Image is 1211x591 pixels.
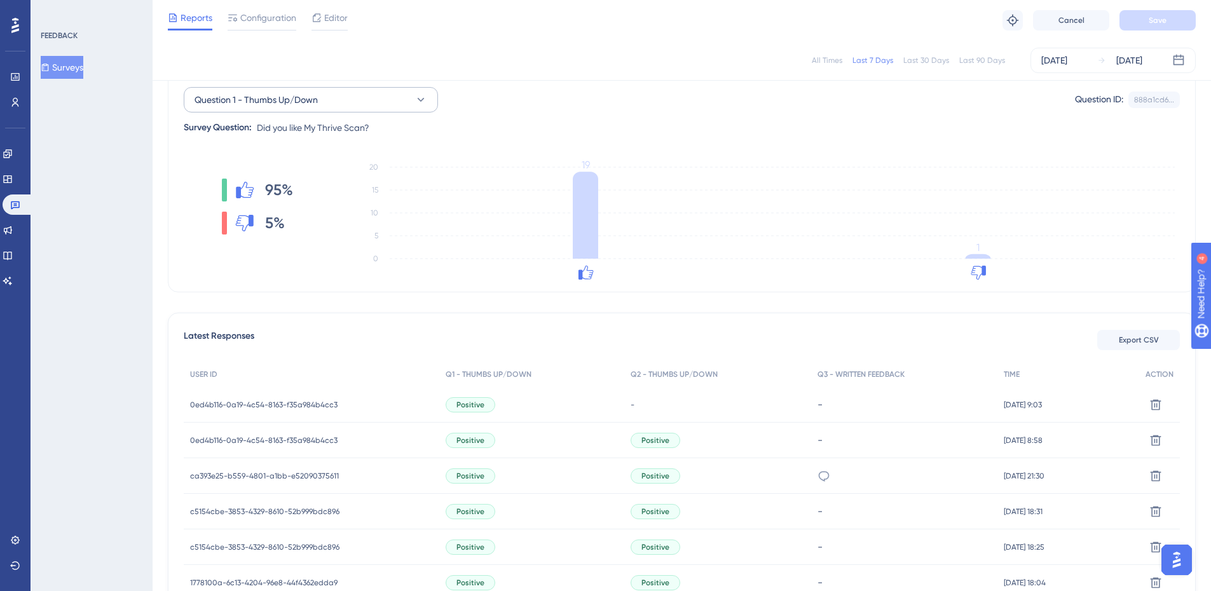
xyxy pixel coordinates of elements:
span: Q1 - THUMBS UP/DOWN [446,369,531,379]
span: - [631,400,634,410]
span: 1778100a-6c13-4204-96e8-44f4362edda9 [190,578,338,588]
span: Q2 - THUMBS UP/DOWN [631,369,718,379]
span: [DATE] 9:03 [1004,400,1042,410]
span: Did you like My Thrive Scan? [257,120,369,135]
span: [DATE] 8:58 [1004,435,1043,445]
div: - [818,576,992,588]
span: ca393e25-b559-4801-a1bb-e52090375611 [190,471,339,481]
span: Configuration [240,10,296,25]
span: Positive [456,435,484,445]
span: Positive [456,400,484,410]
span: 0ed4b116-0a19-4c54-8163-f35a984b4cc3 [190,400,338,410]
button: Question 1 - Thumbs Up/Down [184,87,438,112]
span: [DATE] 18:25 [1004,542,1044,552]
span: Positive [456,471,484,481]
button: Surveys [41,56,83,79]
span: Need Help? [30,3,79,18]
span: Positive [456,542,484,552]
span: c5154cbe-3853-4329-8610-52b999bdc896 [190,542,339,552]
span: [DATE] 21:30 [1004,471,1044,481]
div: FEEDBACK [41,31,78,41]
div: Question ID: [1075,92,1123,108]
span: Export CSV [1119,335,1159,345]
span: Positive [641,578,669,588]
div: - [818,398,992,411]
tspan: 0 [373,254,378,263]
div: Survey Question: [184,120,252,135]
span: ACTION [1146,369,1173,379]
span: [DATE] 18:31 [1004,506,1043,517]
div: 4 [88,6,92,17]
span: Positive [641,471,669,481]
div: - [818,505,992,517]
span: Positive [641,435,669,445]
button: Export CSV [1097,330,1180,350]
span: Positive [456,506,484,517]
tspan: 19 [582,159,590,171]
div: - [818,541,992,553]
div: [DATE] [1041,53,1067,68]
span: Positive [641,542,669,552]
span: [DATE] 18:04 [1004,578,1046,588]
div: Last 90 Days [959,55,1005,65]
span: Latest Responses [184,329,254,351]
span: Positive [641,506,669,517]
span: Positive [456,578,484,588]
span: Reports [181,10,212,25]
span: 5% [265,213,285,233]
div: 888a1cd6... [1134,95,1174,105]
span: Question 1 - Thumbs Up/Down [195,92,318,107]
button: Cancel [1033,10,1109,31]
span: 95% [265,180,293,200]
span: c5154cbe-3853-4329-8610-52b999bdc896 [190,506,339,517]
tspan: 1 [976,241,980,254]
div: - [818,434,992,446]
button: Save [1119,10,1196,31]
div: All Times [812,55,842,65]
tspan: 10 [371,208,378,217]
tspan: 5 [374,231,378,240]
div: Last 30 Days [903,55,949,65]
span: Editor [324,10,348,25]
div: [DATE] [1116,53,1142,68]
div: Last 7 Days [852,55,893,65]
span: USER ID [190,369,217,379]
tspan: 15 [372,186,378,194]
iframe: UserGuiding AI Assistant Launcher [1158,541,1196,579]
span: 0ed4b116-0a19-4c54-8163-f35a984b4cc3 [190,435,338,445]
tspan: 20 [369,163,378,172]
span: Cancel [1058,15,1084,25]
span: TIME [1004,369,1020,379]
span: Q3 - WRITTEN FEEDBACK [818,369,905,379]
span: Save [1149,15,1167,25]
